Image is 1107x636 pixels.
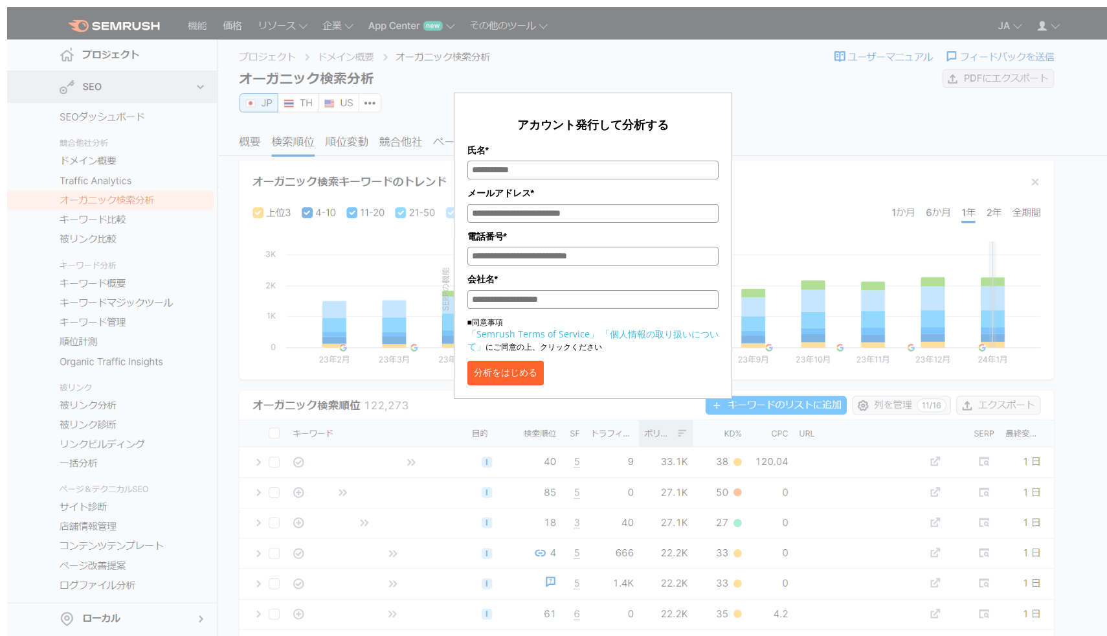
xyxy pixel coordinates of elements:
[517,117,669,132] span: アカウント発行して分析する
[467,186,719,200] label: メールアドレス*
[467,361,544,385] button: 分析をはじめる
[467,328,599,340] a: 「Semrush Terms of Service」
[467,317,719,353] p: ■同意事項 にご同意の上、クリックください
[467,229,719,244] label: 電話番号*
[467,328,719,352] a: 「個人情報の取り扱いについて」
